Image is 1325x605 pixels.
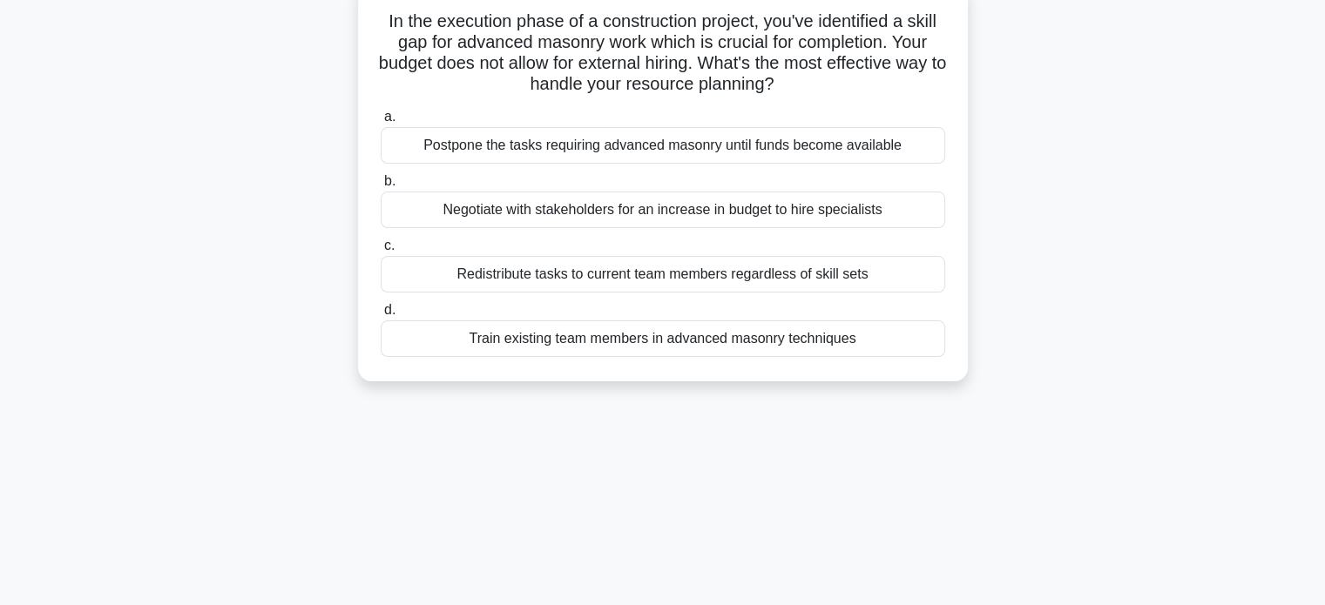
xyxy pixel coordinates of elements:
div: Train existing team members in advanced masonry techniques [381,320,945,357]
h5: In the execution phase of a construction project, you've identified a skill gap for advanced maso... [379,10,947,96]
span: d. [384,302,395,317]
span: b. [384,173,395,188]
div: Redistribute tasks to current team members regardless of skill sets [381,256,945,292]
span: c. [384,238,395,252]
span: a. [384,109,395,124]
div: Negotiate with stakeholders for an increase in budget to hire specialists [381,192,945,228]
div: Postpone the tasks requiring advanced masonry until funds become available [381,127,945,164]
